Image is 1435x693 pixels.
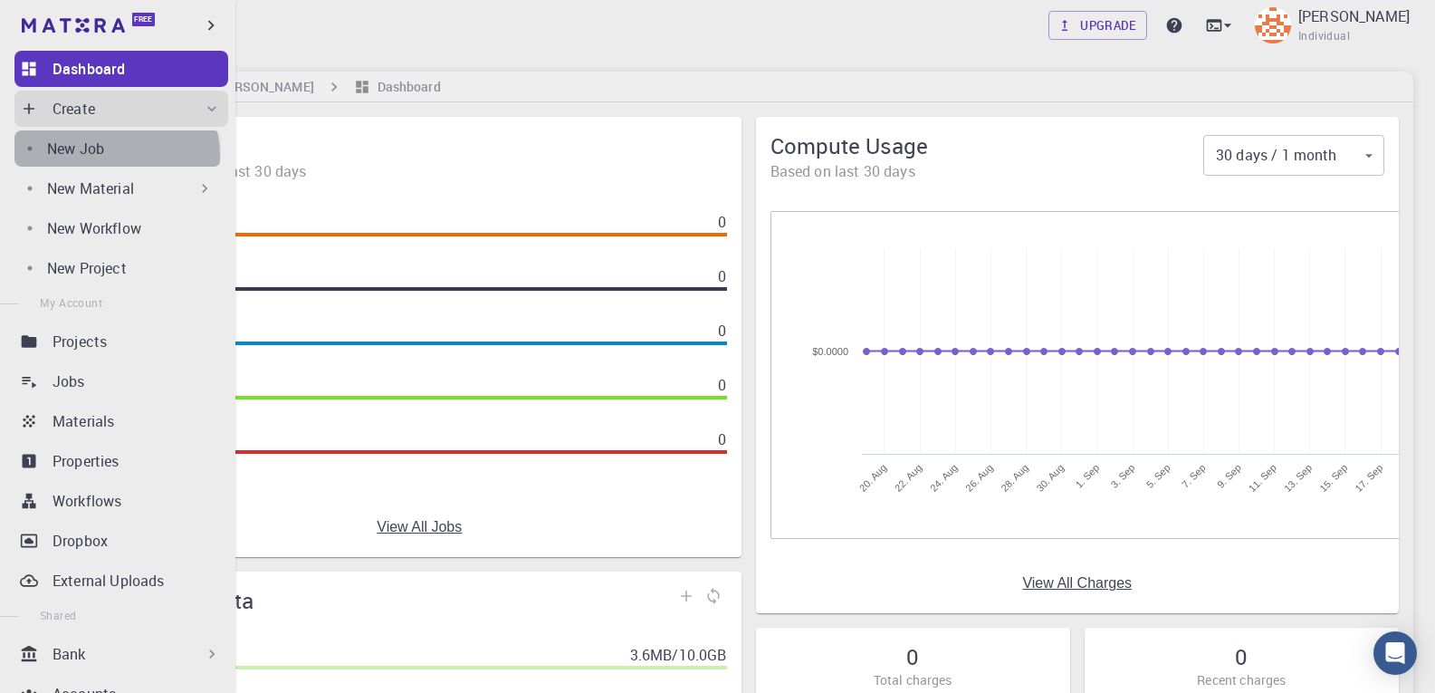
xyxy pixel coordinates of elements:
tspan: 5. Sep [1143,462,1172,490]
text: $0.0000 [812,346,848,357]
a: Jobs [14,363,228,399]
div: Bank [14,636,228,672]
span: Storage Quota [112,586,673,615]
p: Jobs [53,371,85,392]
div: Open Intercom Messenger [1373,631,1417,675]
span: My Account [40,295,102,310]
span: Individual [1298,27,1350,45]
a: New Workflow [14,210,221,246]
img: Arghya Prodip Saikia Thengal [1255,7,1291,43]
tspan: 7. Sep [1179,462,1207,490]
p: Dropbox [53,530,108,552]
p: 0 [718,320,726,342]
a: Dropbox [14,523,228,559]
p: 3.6MB / 10.0GB [630,644,727,666]
a: New Job [14,130,221,167]
a: Projects [14,323,228,360]
p: New Job [47,138,104,159]
h6: Dashboard [370,77,441,97]
a: View All Jobs [377,519,462,535]
a: Dashboard [14,51,228,87]
p: Total charges [874,671,952,689]
p: Create [53,98,95,120]
a: Workflows [14,483,228,519]
a: Properties [14,443,228,479]
h6: [PERSON_NAME] [207,77,313,97]
p: New Workflow [47,217,141,239]
tspan: 13. Sep [1281,462,1313,494]
p: Bank [53,643,86,665]
div: Create [14,91,228,127]
p: Recent charges [1197,671,1286,689]
p: Properties [53,450,120,472]
tspan: 9. Sep [1214,462,1242,490]
tspan: 24. Aug [927,462,959,494]
p: Workflows [53,490,121,512]
div: New Material [14,170,221,207]
span: Based on last 30 days [770,160,1204,182]
img: logo [22,18,125,33]
p: New Material [47,178,134,199]
p: External Uploads [53,570,164,592]
nav: breadcrumb [91,77,445,97]
a: External Uploads [14,563,228,599]
tspan: 28. Aug [999,462,1030,494]
a: New Project [14,250,221,286]
tspan: 1. Sep [1073,462,1101,490]
div: 30 days / 1 month [1203,138,1384,174]
tspan: 3. Sep [1108,462,1136,490]
tspan: 11. Sep [1246,462,1277,494]
p: 0 [718,428,726,450]
tspan: 15. Sep [1317,462,1349,494]
p: New Project [47,257,127,279]
span: Compute Usage [770,131,1204,160]
p: 0 [718,374,726,396]
span: Support [36,13,101,29]
span: 0 jobs during the last 30 days [112,160,727,182]
h5: 0 [1235,642,1248,671]
p: Dashboard [53,58,125,80]
tspan: 30. Aug [1034,462,1066,494]
p: 0 [718,211,726,233]
a: Materials [14,403,228,439]
p: Projects [53,331,107,352]
p: Materials [53,410,114,432]
a: Upgrade [1048,11,1147,40]
p: 0 [718,265,726,287]
tspan: 17. Sep [1353,462,1384,494]
tspan: 26. Aug [963,462,995,494]
a: View All Charges [1022,575,1132,592]
tspan: 22. Aug [892,462,923,494]
span: Shared [40,608,76,622]
h5: 0 [906,642,919,671]
p: [PERSON_NAME] [1298,5,1410,27]
span: Jobs [112,131,727,160]
tspan: 20. Aug [856,462,888,494]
